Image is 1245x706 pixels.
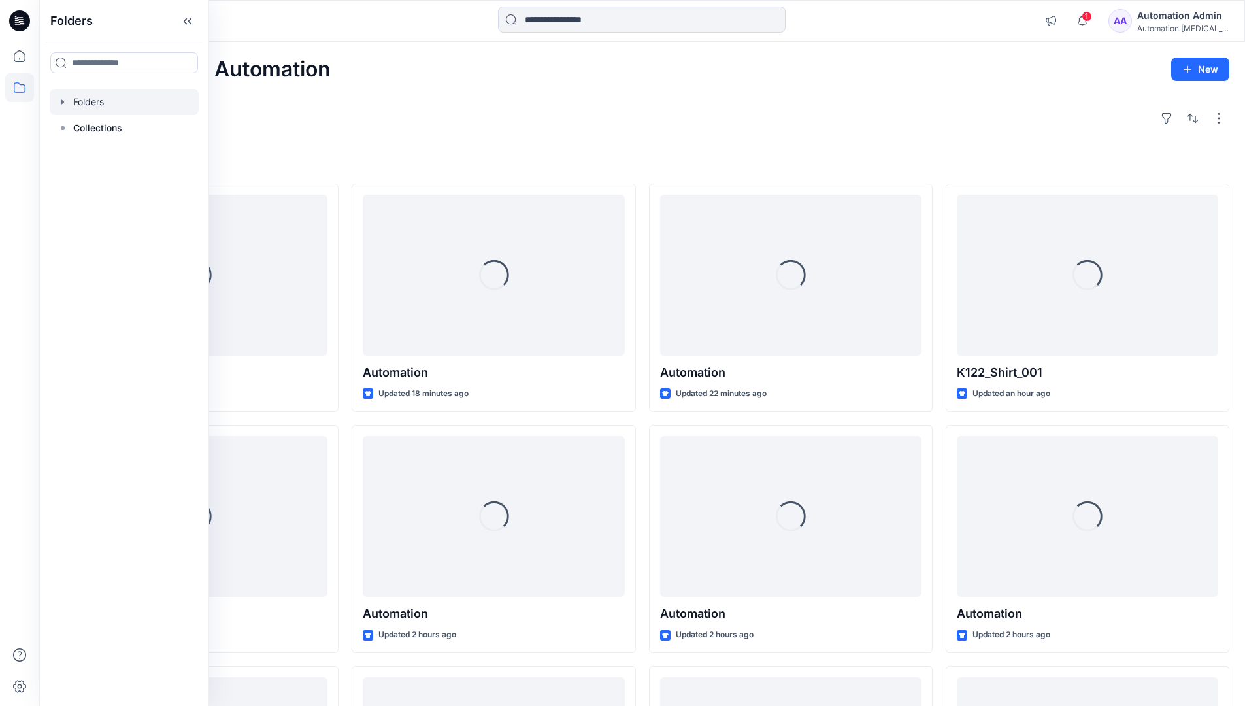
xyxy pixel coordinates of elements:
[1171,58,1229,81] button: New
[957,363,1218,382] p: K122_Shirt_001
[660,363,921,382] p: Automation
[957,605,1218,623] p: Automation
[73,120,122,136] p: Collections
[378,628,456,642] p: Updated 2 hours ago
[1137,24,1229,33] div: Automation [MEDICAL_DATA]...
[676,387,767,401] p: Updated 22 minutes ago
[1108,9,1132,33] div: AA
[1137,8,1229,24] div: Automation Admin
[972,387,1050,401] p: Updated an hour ago
[660,605,921,623] p: Automation
[378,387,469,401] p: Updated 18 minutes ago
[676,628,754,642] p: Updated 2 hours ago
[363,605,624,623] p: Automation
[55,155,1229,171] h4: Styles
[972,628,1050,642] p: Updated 2 hours ago
[1082,11,1092,22] span: 1
[363,363,624,382] p: Automation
